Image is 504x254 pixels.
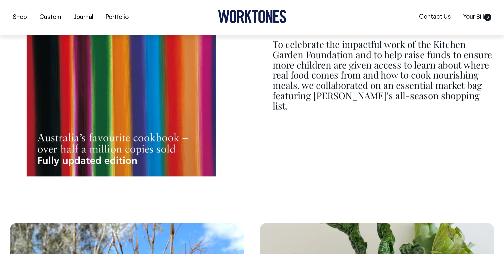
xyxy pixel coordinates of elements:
a: Shop [10,12,30,23]
a: Journal [71,12,96,23]
a: Your Bill0 [460,12,494,23]
a: Custom [37,12,64,23]
a: Portfolio [103,12,131,23]
p: To celebrate the impactful work of the Kitchen Garden Foundation and to help raise funds to ensur... [273,39,494,111]
span: 0 [484,14,491,21]
a: Contact Us [416,12,453,23]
